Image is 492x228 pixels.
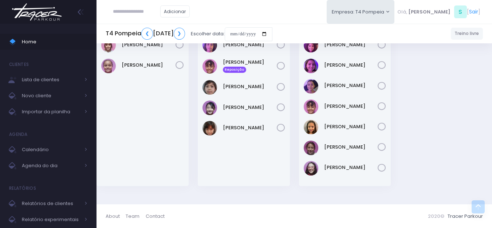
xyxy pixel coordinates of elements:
[324,41,378,48] a: [PERSON_NAME]
[202,101,217,115] img: Leticia Yui Kushiyama
[22,161,80,170] span: Agenda do dia
[9,127,28,142] h4: Agenda
[324,164,378,171] a: [PERSON_NAME]
[22,37,87,47] span: Home
[126,209,145,223] a: Team
[304,79,318,94] img: Isadora Cascão Oliveira
[9,181,36,196] h4: Relatórios
[223,67,246,73] span: Reposição
[428,213,444,220] span: 2020©
[394,4,483,20] div: [ ]
[304,141,318,155] img: Luiza Rinaldi Barili
[106,28,185,40] h5: T4 Pompeia [DATE]
[22,215,80,224] span: Relatório experimentais
[22,107,80,117] span: Importar da planilha
[202,38,217,52] img: Isabela Pinheiro Leite
[454,5,467,18] span: S
[451,28,483,40] a: Treino livre
[106,209,126,223] a: About
[304,120,318,134] img: Júlia Ibarrola Lima
[324,103,378,110] a: [PERSON_NAME]
[141,28,153,40] a: ❮
[146,209,165,223] a: Contact
[122,41,176,48] a: [PERSON_NAME]
[223,104,277,111] a: [PERSON_NAME]
[469,8,478,16] a: Sair
[101,59,116,73] img: Maria Eduarda Nogueira Missao
[223,83,277,90] a: [PERSON_NAME]
[304,38,318,52] img: Catarina souza ramos de Oliveira
[122,62,176,69] a: [PERSON_NAME]
[448,213,483,220] a: Tracer Parkour
[174,28,185,40] a: ❯
[22,91,80,101] span: Novo cliente
[22,75,80,84] span: Lista de clientes
[106,25,272,42] div: Escolher data:
[223,59,277,73] a: [PERSON_NAME] Reposição
[202,59,217,74] img: Júlia Caze Rodrigues
[304,161,318,176] img: Maria Fernanda Mendes Guimarães
[324,144,378,151] a: [PERSON_NAME]
[101,38,116,52] img: Maria Barros Zanaroli Guerra
[408,8,450,16] span: [PERSON_NAME]
[223,41,277,48] a: [PERSON_NAME]
[324,123,378,130] a: [PERSON_NAME]
[22,145,80,154] span: Calendário
[202,121,217,135] img: nara marino iwamizu
[22,199,80,208] span: Relatórios de clientes
[304,59,318,73] img: Heloisa Nivolone
[304,99,318,114] img: Júlia Caze Rodrigues
[324,62,378,69] a: [PERSON_NAME]
[202,80,217,95] img: Kimi Marino Iwamizu
[160,5,190,17] a: Adicionar
[9,57,29,72] h4: Clientes
[397,8,407,16] span: Olá,
[223,124,277,131] a: [PERSON_NAME]
[324,82,378,89] a: [PERSON_NAME]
